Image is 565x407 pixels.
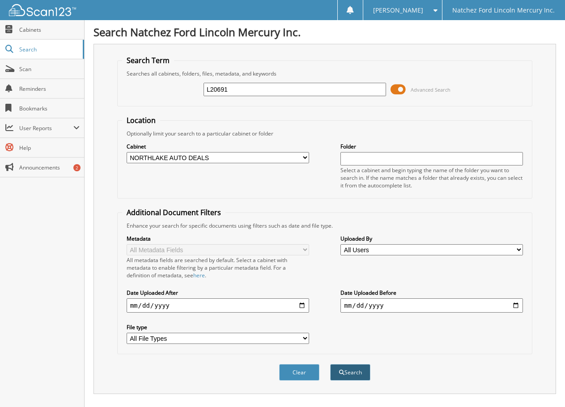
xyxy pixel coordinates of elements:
span: Cabinets [19,26,80,34]
iframe: Chat Widget [520,364,565,407]
span: User Reports [19,124,73,132]
div: Enhance your search for specific documents using filters such as date and file type. [122,222,528,229]
div: Select a cabinet and begin typing the name of the folder you want to search in. If the name match... [340,166,523,189]
span: Natchez Ford Lincoln Mercury Inc. [452,8,555,13]
button: Search [330,364,370,381]
span: [PERSON_NAME] [373,8,423,13]
label: Metadata [127,235,309,242]
input: end [340,298,523,313]
label: File type [127,323,309,331]
legend: Additional Document Filters [122,208,225,217]
div: Searches all cabinets, folders, files, metadata, and keywords [122,70,528,77]
span: Bookmarks [19,105,80,112]
div: All metadata fields are searched by default. Select a cabinet with metadata to enable filtering b... [127,256,309,279]
label: Date Uploaded Before [340,289,523,297]
h1: Search Natchez Ford Lincoln Mercury Inc. [93,25,556,39]
span: Help [19,144,80,152]
button: Clear [279,364,319,381]
span: Search [19,46,78,53]
label: Uploaded By [340,235,523,242]
input: start [127,298,309,313]
img: scan123-logo-white.svg [9,4,76,16]
label: Folder [340,143,523,150]
span: Advanced Search [411,86,450,93]
div: 2 [73,164,81,171]
legend: Search Term [122,55,174,65]
legend: Location [122,115,160,125]
label: Cabinet [127,143,309,150]
span: Scan [19,65,80,73]
span: Reminders [19,85,80,93]
label: Date Uploaded After [127,289,309,297]
div: Optionally limit your search to a particular cabinet or folder [122,130,528,137]
span: Announcements [19,164,80,171]
a: here [193,271,205,279]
